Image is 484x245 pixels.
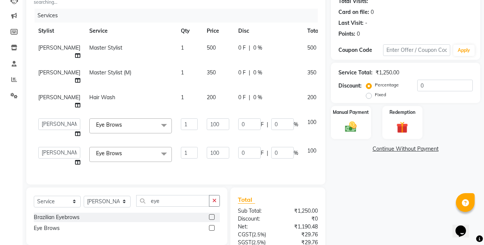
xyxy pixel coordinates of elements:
[303,23,325,39] th: Total
[35,9,323,23] div: Services
[34,213,80,221] div: Brazilian Eyebrows
[278,215,323,223] div: ₹0
[278,207,323,215] div: ₹1,250.00
[338,19,364,27] div: Last Visit:
[393,120,412,135] img: _gift.svg
[365,19,367,27] div: -
[238,44,246,52] span: 0 F
[238,231,252,238] span: CGST
[332,145,479,153] a: Continue Without Payment
[234,23,303,39] th: Disc
[452,215,476,237] iframe: chat widget
[96,150,122,157] span: Eye Brows
[338,46,383,54] div: Coupon Code
[376,69,399,77] div: ₹1,250.00
[267,121,268,129] span: |
[122,150,125,157] a: x
[338,30,355,38] div: Points:
[181,94,184,101] span: 1
[232,215,278,223] div: Discount:
[453,45,475,56] button: Apply
[207,44,216,51] span: 500
[232,223,278,231] div: Net:
[267,149,268,157] span: |
[278,223,323,231] div: ₹1,190.48
[89,69,131,76] span: Master Stylist (M)
[207,94,216,101] span: 200
[238,94,246,101] span: 0 F
[89,94,115,101] span: Hair Wash
[375,91,386,98] label: Fixed
[238,196,255,204] span: Total
[181,44,184,51] span: 1
[249,44,250,52] span: |
[176,23,202,39] th: Qty
[249,94,250,101] span: |
[38,94,80,101] span: [PERSON_NAME]
[34,23,85,39] th: Stylist
[34,224,60,232] div: Eye Brows
[307,69,316,76] span: 350
[232,207,278,215] div: Sub Total:
[38,44,80,51] span: [PERSON_NAME]
[38,69,80,76] span: [PERSON_NAME]
[238,69,246,77] span: 0 F
[371,8,374,16] div: 0
[389,109,415,116] label: Redemption
[89,44,122,51] span: Master Stylist
[253,94,262,101] span: 0 %
[122,121,125,128] a: x
[202,23,234,39] th: Price
[181,69,184,76] span: 1
[261,121,264,129] span: F
[232,231,278,239] div: ( )
[96,121,122,128] span: Eye Brows
[357,30,360,38] div: 0
[333,109,369,116] label: Manual Payment
[338,69,373,77] div: Service Total:
[338,8,369,16] div: Card on file:
[307,119,316,126] span: 100
[383,44,450,56] input: Enter Offer / Coupon Code
[253,69,262,77] span: 0 %
[249,69,250,77] span: |
[294,149,298,157] span: %
[253,231,265,237] span: 2.5%
[253,44,262,52] span: 0 %
[307,44,316,51] span: 500
[261,149,264,157] span: F
[294,121,298,129] span: %
[278,231,323,239] div: ₹29.76
[375,82,399,88] label: Percentage
[207,69,216,76] span: 350
[341,120,360,134] img: _cash.svg
[307,94,316,101] span: 200
[307,147,316,154] span: 100
[85,23,176,39] th: Service
[136,195,209,207] input: Search or Scan
[338,82,362,90] div: Discount:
